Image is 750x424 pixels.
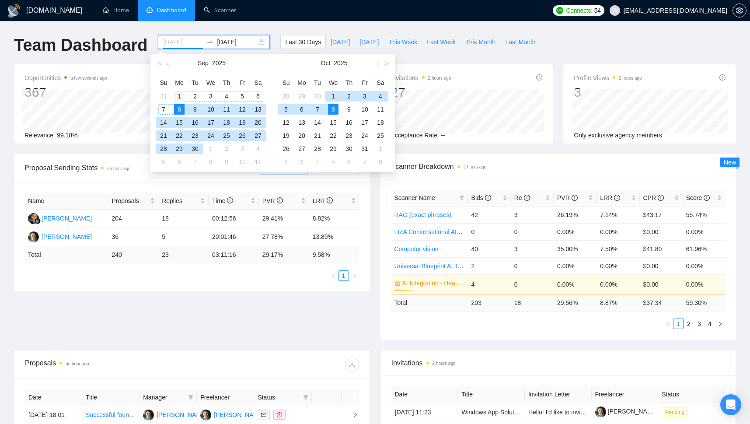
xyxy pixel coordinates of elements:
td: 2025-10-02 [219,142,234,155]
span: 99.18% [57,132,77,139]
div: 5 [237,91,248,102]
td: 2025-09-18 [219,116,234,129]
span: filter [186,391,195,404]
span: Re [514,194,530,201]
td: 2025-09-07 [156,103,171,116]
button: Oct [321,54,331,72]
td: 2025-11-05 [325,155,341,168]
div: 26 [281,144,291,154]
div: 30 [344,144,354,154]
div: 11 [375,104,386,115]
div: 24 [206,130,216,141]
input: Start date [163,37,203,47]
a: OK[PERSON_NAME] [200,411,264,418]
td: 2025-10-24 [357,129,373,142]
span: CPR [643,194,664,201]
div: 2 [281,157,291,167]
img: PN [28,213,39,224]
div: 6 [253,91,263,102]
span: info-circle [536,74,542,81]
button: 2025 [334,54,347,72]
td: 2025-10-05 [278,103,294,116]
td: 2025-10-11 [250,155,266,168]
td: 2025-09-29 [171,142,187,155]
div: 27 [391,84,451,101]
li: 4 [705,319,715,329]
li: 1 [673,319,684,329]
button: download [345,357,359,371]
span: filter [301,391,310,404]
th: Th [341,76,357,90]
td: 2025-09-16 [187,116,203,129]
span: dashboard [147,7,153,13]
span: Dashboard [157,7,186,14]
a: 1 [339,271,349,280]
span: LRR [600,194,620,201]
th: Fr [357,76,373,90]
div: Open Intercom Messenger [720,394,741,415]
th: Th [219,76,234,90]
td: 2025-09-06 [250,90,266,103]
td: 2025-10-04 [250,142,266,155]
td: 2025-09-28 [278,90,294,103]
a: 4 [705,319,715,329]
div: 367 [24,84,107,101]
td: 2025-10-12 [278,116,294,129]
span: Last 30 Days [285,37,321,47]
div: 2 [190,91,200,102]
button: Sep [198,54,209,72]
td: 2025-09-04 [219,90,234,103]
td: 2025-10-04 [373,90,388,103]
span: right [718,321,723,326]
div: 21 [312,130,323,141]
span: Scanner Name [394,194,435,201]
a: OK[PERSON_NAME] [28,233,92,240]
td: 2025-10-06 [171,155,187,168]
div: 3 [574,84,642,101]
div: 29 [174,144,185,154]
a: 2 [684,319,694,329]
span: mail [261,412,266,417]
th: Su [278,76,294,90]
div: 30 [312,91,323,102]
td: 2025-10-29 [325,142,341,155]
button: 2025 [212,54,226,72]
div: 7 [312,104,323,115]
div: 24 [359,130,370,141]
td: 2025-11-07 [357,155,373,168]
div: 15 [328,117,338,128]
span: to [206,39,213,46]
div: 1 [174,91,185,102]
a: Universal Blueprint AI Tasks [394,263,470,270]
a: 1 [673,319,683,329]
th: We [325,76,341,90]
td: 2025-10-03 [234,142,250,155]
div: 3 [297,157,307,167]
td: 2025-10-10 [234,155,250,168]
div: 21 [158,130,169,141]
li: 3 [694,319,705,329]
div: 9 [344,104,354,115]
td: 2025-11-03 [294,155,310,168]
button: [DATE] [326,35,355,49]
td: 2025-10-07 [310,103,325,116]
td: 2025-11-08 [373,155,388,168]
th: Tu [310,76,325,90]
div: 1 [328,91,338,102]
td: 2025-09-10 [203,103,219,116]
span: left [665,321,670,326]
div: 17 [206,117,216,128]
td: 2025-09-28 [156,142,171,155]
td: 2025-11-06 [341,155,357,168]
img: OK [143,410,154,420]
div: 3 [359,91,370,102]
td: 2025-10-08 [203,155,219,168]
div: 22 [328,130,338,141]
span: [DATE] [359,37,379,47]
time: a few seconds ago [70,76,107,81]
td: 2025-11-02 [278,155,294,168]
div: 7 [190,157,200,167]
div: 16 [190,117,200,128]
td: 2025-10-01 [325,90,341,103]
th: Sa [250,76,266,90]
